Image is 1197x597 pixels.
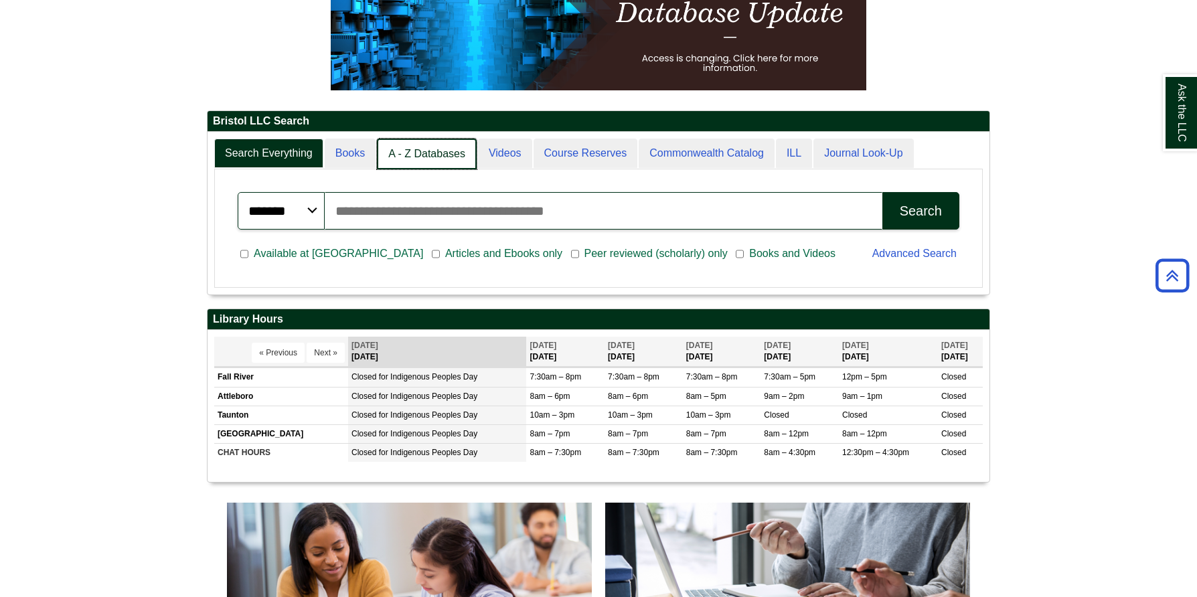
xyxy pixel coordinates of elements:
span: Articles and Ebooks only [440,246,568,262]
span: [DATE] [686,341,713,350]
a: Course Reserves [534,139,638,169]
span: 9am – 1pm [842,392,882,401]
span: 10am – 3pm [686,410,731,420]
span: for Indigenous Peoples Day [379,429,477,438]
span: Closed [941,372,966,381]
a: Advanced Search [872,248,957,259]
span: for Indigenous Peoples Day [379,372,477,381]
th: [DATE] [526,337,605,367]
input: Peer reviewed (scholarly) only [571,248,579,260]
span: Books and Videos [744,246,841,262]
span: 8am – 4:30pm [764,448,815,457]
span: Closed [941,448,966,457]
a: Books [325,139,376,169]
a: Search Everything [214,139,323,169]
span: 10am – 3pm [530,410,574,420]
span: Closed [351,410,376,420]
a: ILL [776,139,812,169]
td: Attleboro [214,387,348,406]
span: Closed [941,392,966,401]
span: Closed [941,429,966,438]
span: 10am – 3pm [608,410,653,420]
span: Closed [351,372,376,381]
button: Search [882,192,959,230]
span: 8am – 7:30pm [686,448,738,457]
th: [DATE] [938,337,983,367]
th: [DATE] [761,337,839,367]
input: Books and Videos [736,248,744,260]
button: « Previous [252,343,305,363]
a: Journal Look-Up [813,139,913,169]
span: 7:30am – 5pm [764,372,815,381]
span: 8am – 5pm [686,392,726,401]
span: 12pm – 5pm [842,372,887,381]
span: Closed [941,410,966,420]
span: [DATE] [764,341,791,350]
span: [DATE] [351,341,378,350]
input: Available at [GEOGRAPHIC_DATA] [240,248,248,260]
span: Closed [842,410,867,420]
button: Next » [307,343,345,363]
span: 8am – 7:30pm [530,448,581,457]
span: Available at [GEOGRAPHIC_DATA] [248,246,428,262]
h2: Bristol LLC Search [208,111,989,132]
td: Taunton [214,406,348,424]
span: 8am – 6pm [608,392,648,401]
th: [DATE] [839,337,938,367]
span: Closed [351,448,376,457]
td: Fall River [214,368,348,387]
span: [DATE] [842,341,869,350]
a: Commonwealth Catalog [639,139,775,169]
span: 8am – 7pm [530,429,570,438]
span: Closed [351,429,376,438]
span: 8am – 12pm [842,429,887,438]
td: CHAT HOURS [214,444,348,462]
a: Back to Top [1151,266,1194,284]
td: [GEOGRAPHIC_DATA] [214,424,348,443]
span: for Indigenous Peoples Day [379,392,477,401]
span: Closed [764,410,789,420]
span: 8am – 7pm [686,429,726,438]
span: 12:30pm – 4:30pm [842,448,909,457]
span: 7:30am – 8pm [608,372,659,381]
h2: Library Hours [208,309,989,330]
span: 7:30am – 8pm [686,372,738,381]
a: Videos [478,139,532,169]
a: A - Z Databases [377,139,477,170]
th: [DATE] [605,337,683,367]
span: [DATE] [608,341,635,350]
span: 8am – 12pm [764,429,809,438]
th: [DATE] [348,337,526,367]
th: [DATE] [683,337,761,367]
span: [DATE] [530,341,556,350]
span: Peer reviewed (scholarly) only [579,246,733,262]
span: 7:30am – 8pm [530,372,581,381]
span: 8am – 6pm [530,392,570,401]
span: 8am – 7pm [608,429,648,438]
span: 9am – 2pm [764,392,804,401]
input: Articles and Ebooks only [432,248,440,260]
span: Closed [351,392,376,401]
div: Search [900,203,942,219]
span: 8am – 7:30pm [608,448,659,457]
span: for Indigenous Peoples Day [379,410,477,420]
span: for Indigenous Peoples Day [379,448,477,457]
span: [DATE] [941,341,968,350]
